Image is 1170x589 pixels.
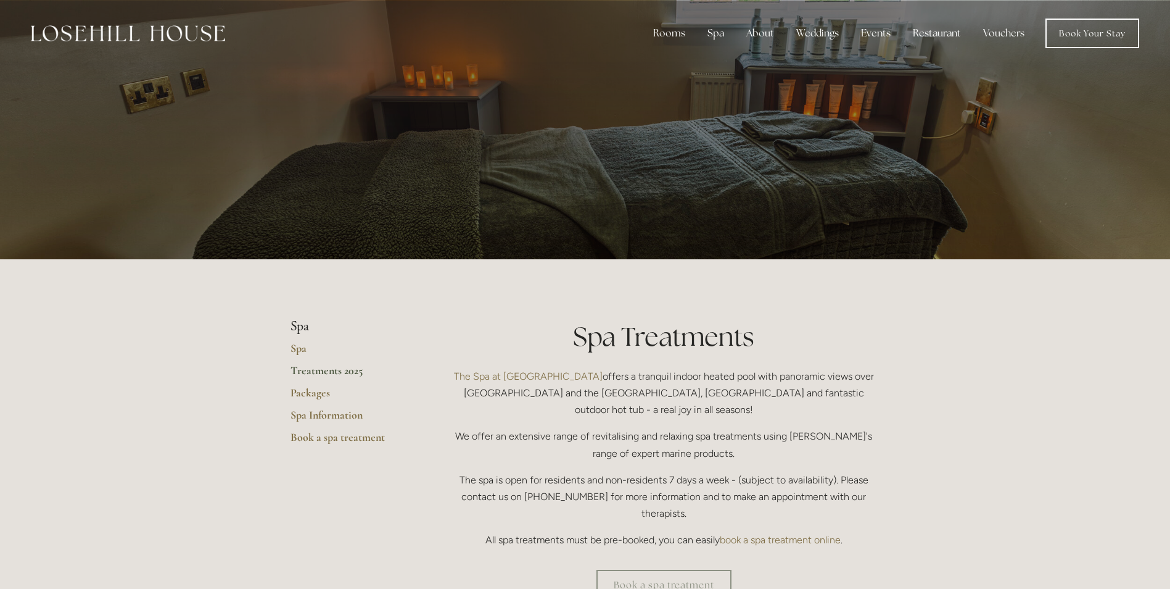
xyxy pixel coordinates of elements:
[448,532,880,548] p: All spa treatments must be pre-booked, you can easily .
[973,21,1034,46] a: Vouchers
[290,408,408,430] a: Spa Information
[903,21,971,46] div: Restaurant
[448,368,880,419] p: offers a tranquil indoor heated pool with panoramic views over [GEOGRAPHIC_DATA] and the [GEOGRAP...
[448,472,880,522] p: The spa is open for residents and non-residents 7 days a week - (subject to availability). Please...
[448,319,880,355] h1: Spa Treatments
[698,21,734,46] div: Spa
[448,428,880,461] p: We offer an extensive range of revitalising and relaxing spa treatments using [PERSON_NAME]'s ran...
[454,370,603,382] a: The Spa at [GEOGRAPHIC_DATA]
[290,319,408,335] li: Spa
[290,364,408,386] a: Treatments 2025
[290,341,408,364] a: Spa
[290,430,408,453] a: Book a spa treatment
[31,25,225,41] img: Losehill House
[720,534,841,546] a: book a spa treatment online
[736,21,784,46] div: About
[786,21,849,46] div: Weddings
[643,21,695,46] div: Rooms
[851,21,900,46] div: Events
[1045,19,1139,48] a: Book Your Stay
[290,386,408,408] a: Packages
